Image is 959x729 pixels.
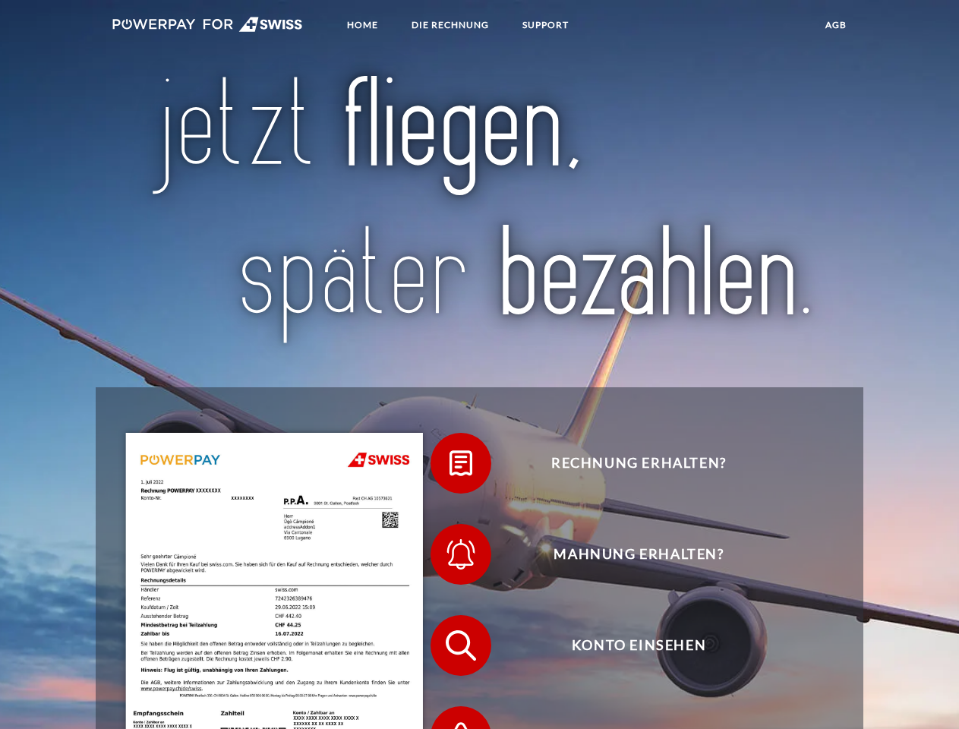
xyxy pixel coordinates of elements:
[431,524,825,585] button: Mahnung erhalten?
[431,615,825,676] button: Konto einsehen
[334,11,391,39] a: Home
[442,626,480,664] img: qb_search.svg
[442,444,480,482] img: qb_bill.svg
[442,535,480,573] img: qb_bell.svg
[453,433,825,494] span: Rechnung erhalten?
[145,73,814,349] img: title-swiss_de.svg
[453,524,825,585] span: Mahnung erhalten?
[431,433,825,494] button: Rechnung erhalten?
[812,11,860,39] a: agb
[112,17,303,32] img: logo-swiss-white.svg
[399,11,502,39] a: DIE RECHNUNG
[509,11,582,39] a: SUPPORT
[453,615,825,676] span: Konto einsehen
